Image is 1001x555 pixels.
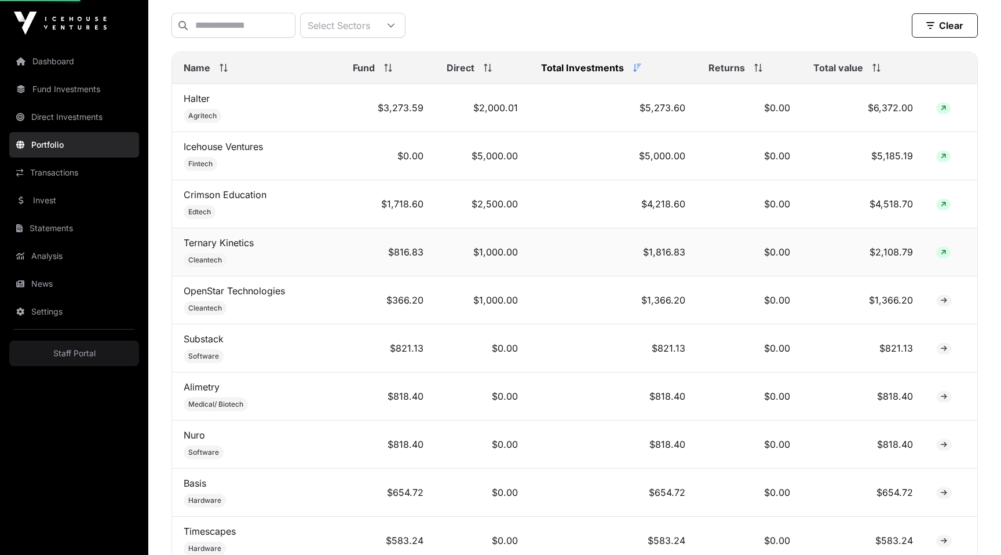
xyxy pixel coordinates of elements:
a: Transactions [9,160,139,185]
a: News [9,271,139,297]
a: OpenStar Technologies [184,285,285,297]
td: $1,000.00 [435,228,529,276]
a: Ternary Kinetics [184,237,254,249]
td: $2,000.01 [435,84,529,132]
span: Software [188,352,219,361]
a: Crimson Education [184,189,266,200]
td: $0.00 [697,421,802,469]
td: $5,000.00 [435,132,529,180]
td: $654.72 [529,469,697,517]
td: $6,372.00 [802,84,925,132]
a: Fund Investments [9,76,139,102]
a: Icehouse Ventures [184,141,263,152]
td: $0.00 [697,84,802,132]
span: Agritech [188,111,217,121]
td: $5,273.60 [529,84,697,132]
td: $0.00 [697,276,802,324]
a: Halter [184,93,210,104]
td: $2,500.00 [435,180,529,228]
td: $1,366.20 [802,276,925,324]
td: $818.40 [341,421,435,469]
a: Timescapes [184,525,236,537]
span: Direct [447,61,474,75]
span: Cleantech [188,255,222,265]
span: Fintech [188,159,213,169]
td: $654.72 [802,469,925,517]
td: $0.00 [435,324,529,373]
td: $5,185.19 [802,132,925,180]
div: Select Sectors [301,13,377,37]
td: $0.00 [697,132,802,180]
td: $4,218.60 [529,180,697,228]
td: $0.00 [435,421,529,469]
td: $818.40 [529,373,697,421]
a: Basis [184,477,206,489]
a: Settings [9,299,139,324]
a: Statements [9,216,139,241]
td: $818.40 [802,373,925,421]
a: Dashboard [9,49,139,74]
span: Software [188,448,219,457]
span: Total value [813,61,863,75]
td: $2,108.79 [802,228,925,276]
td: $0.00 [435,373,529,421]
span: Hardware [188,544,221,553]
span: Edtech [188,207,211,217]
a: Alimetry [184,381,220,393]
td: $0.00 [697,373,802,421]
span: Cleantech [188,304,222,313]
td: $5,000.00 [529,132,697,180]
td: $818.40 [802,421,925,469]
td: $0.00 [341,132,435,180]
span: Name [184,61,210,75]
td: $0.00 [435,469,529,517]
td: $818.40 [341,373,435,421]
span: Fund [353,61,375,75]
td: $1,816.83 [529,228,697,276]
td: $818.40 [529,421,697,469]
td: $3,273.59 [341,84,435,132]
span: Total Investments [541,61,624,75]
td: $1,718.60 [341,180,435,228]
span: Medical/ Biotech [188,400,243,409]
td: $0.00 [697,180,802,228]
span: Returns [708,61,745,75]
td: $0.00 [697,228,802,276]
td: $366.20 [341,276,435,324]
td: $0.00 [697,324,802,373]
iframe: Chat Widget [943,499,1001,555]
a: Invest [9,188,139,213]
a: Staff Portal [9,341,139,366]
td: $821.13 [802,324,925,373]
td: $821.13 [341,324,435,373]
a: Portfolio [9,132,139,158]
td: $816.83 [341,228,435,276]
td: $4,518.70 [802,180,925,228]
td: $654.72 [341,469,435,517]
a: Analysis [9,243,139,269]
td: $821.13 [529,324,697,373]
td: $0.00 [697,469,802,517]
span: Hardware [188,496,221,505]
img: Icehouse Ventures Logo [14,12,107,35]
td: $1,366.20 [529,276,697,324]
a: Direct Investments [9,104,139,130]
button: Clear [912,13,978,38]
a: Nuro [184,429,205,441]
a: Substack [184,333,224,345]
td: $1,000.00 [435,276,529,324]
